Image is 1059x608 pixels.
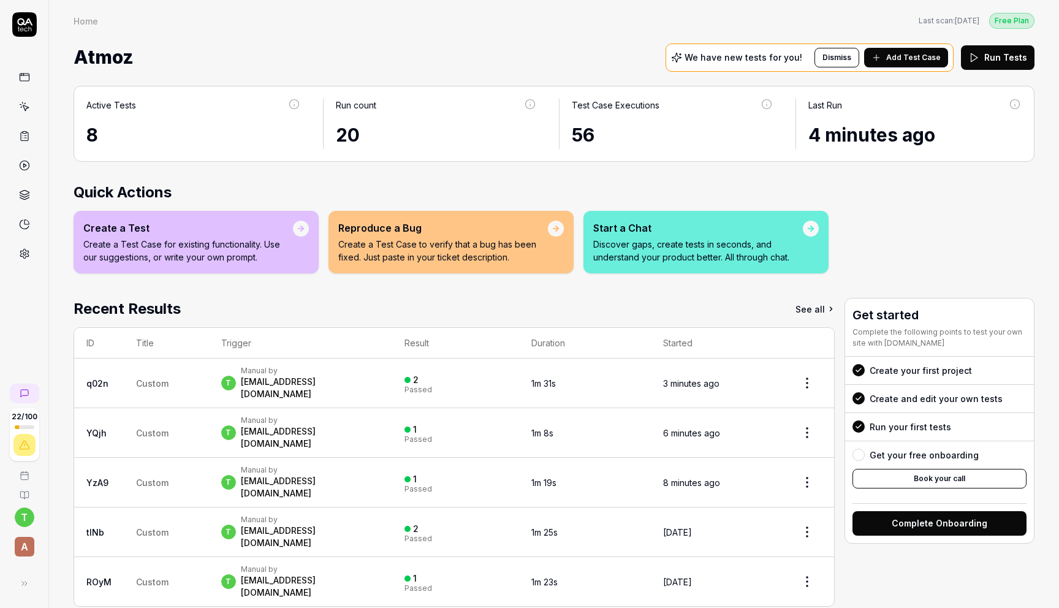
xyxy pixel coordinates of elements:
[413,523,419,534] div: 2
[86,477,108,488] a: YzA9
[404,436,432,443] div: Passed
[86,378,108,389] a: q02n
[241,515,380,525] div: Manual by
[413,374,419,386] div: 2
[336,121,537,149] div: 20
[86,121,301,149] div: 8
[870,449,979,462] div: Get your free onboarding
[531,477,556,488] time: 1m 19s
[531,378,556,389] time: 1m 31s
[572,99,659,112] div: Test Case Executions
[955,16,979,25] time: [DATE]
[663,428,720,438] time: 6 minutes ago
[241,475,380,500] div: [EMAIL_ADDRESS][DOMAIN_NAME]
[136,428,169,438] span: Custom
[74,41,134,74] span: Atmoz
[241,525,380,549] div: [EMAIL_ADDRESS][DOMAIN_NAME]
[86,577,112,587] a: ROyM
[15,507,34,527] button: t
[961,45,1034,70] button: Run Tests
[336,99,376,112] div: Run count
[74,181,1034,203] h2: Quick Actions
[886,52,941,63] span: Add Test Case
[209,328,392,359] th: Trigger
[83,221,293,235] div: Create a Test
[338,221,548,235] div: Reproduce a Bug
[795,298,835,320] a: See all
[808,124,935,146] time: 4 minutes ago
[15,537,34,557] span: A
[124,328,209,359] th: Title
[519,328,651,359] th: Duration
[241,425,380,450] div: [EMAIL_ADDRESS][DOMAIN_NAME]
[864,48,948,67] button: Add Test Case
[136,477,169,488] span: Custom
[83,238,293,264] p: Create a Test Case for existing functionality. Use our suggestions, or write your own prompt.
[221,574,236,589] span: t
[572,121,773,149] div: 56
[593,238,803,264] p: Discover gaps, create tests in seconds, and understand your product better. All through chat.
[221,376,236,390] span: t
[852,327,1027,349] div: Complete the following points to test your own site with [DOMAIN_NAME]
[241,465,380,475] div: Manual by
[663,527,692,538] time: [DATE]
[5,461,44,481] a: Book a call with us
[852,511,1027,536] button: Complete Onboarding
[86,99,136,112] div: Active Tests
[413,474,417,485] div: 1
[241,376,380,400] div: [EMAIL_ADDRESS][DOMAIN_NAME]
[531,527,558,538] time: 1m 25s
[651,328,780,359] th: Started
[852,306,1027,324] h3: Get started
[663,577,692,587] time: [DATE]
[852,469,1027,488] button: Book your call
[338,238,548,264] p: Create a Test Case to verify that a bug has been fixed. Just paste in your ticket description.
[12,413,37,420] span: 22 / 100
[404,485,432,493] div: Passed
[989,12,1034,29] button: Free Plan
[221,425,236,440] span: t
[413,573,417,584] div: 1
[392,328,519,359] th: Result
[870,364,972,377] div: Create your first project
[5,481,44,500] a: Documentation
[10,384,39,403] a: New conversation
[919,15,979,26] button: Last scan:[DATE]
[136,527,169,538] span: Custom
[870,392,1003,405] div: Create and edit your own tests
[531,577,558,587] time: 1m 23s
[814,48,859,67] button: Dismiss
[74,328,124,359] th: ID
[136,378,169,389] span: Custom
[593,221,803,235] div: Start a Chat
[241,574,380,599] div: [EMAIL_ADDRESS][DOMAIN_NAME]
[663,378,719,389] time: 3 minutes ago
[413,424,417,435] div: 1
[404,585,432,592] div: Passed
[5,527,44,559] button: A
[531,428,553,438] time: 1m 8s
[241,564,380,574] div: Manual by
[86,428,107,438] a: YQjh
[221,525,236,539] span: t
[74,15,98,27] div: Home
[404,535,432,542] div: Passed
[74,298,181,320] h2: Recent Results
[221,475,236,490] span: t
[404,386,432,393] div: Passed
[241,366,380,376] div: Manual by
[86,527,104,538] a: tINb
[685,53,802,62] p: We have new tests for you!
[989,13,1034,29] div: Free Plan
[808,99,842,112] div: Last Run
[870,420,951,433] div: Run your first tests
[241,416,380,425] div: Manual by
[663,477,720,488] time: 8 minutes ago
[919,15,979,26] span: Last scan:
[136,577,169,587] span: Custom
